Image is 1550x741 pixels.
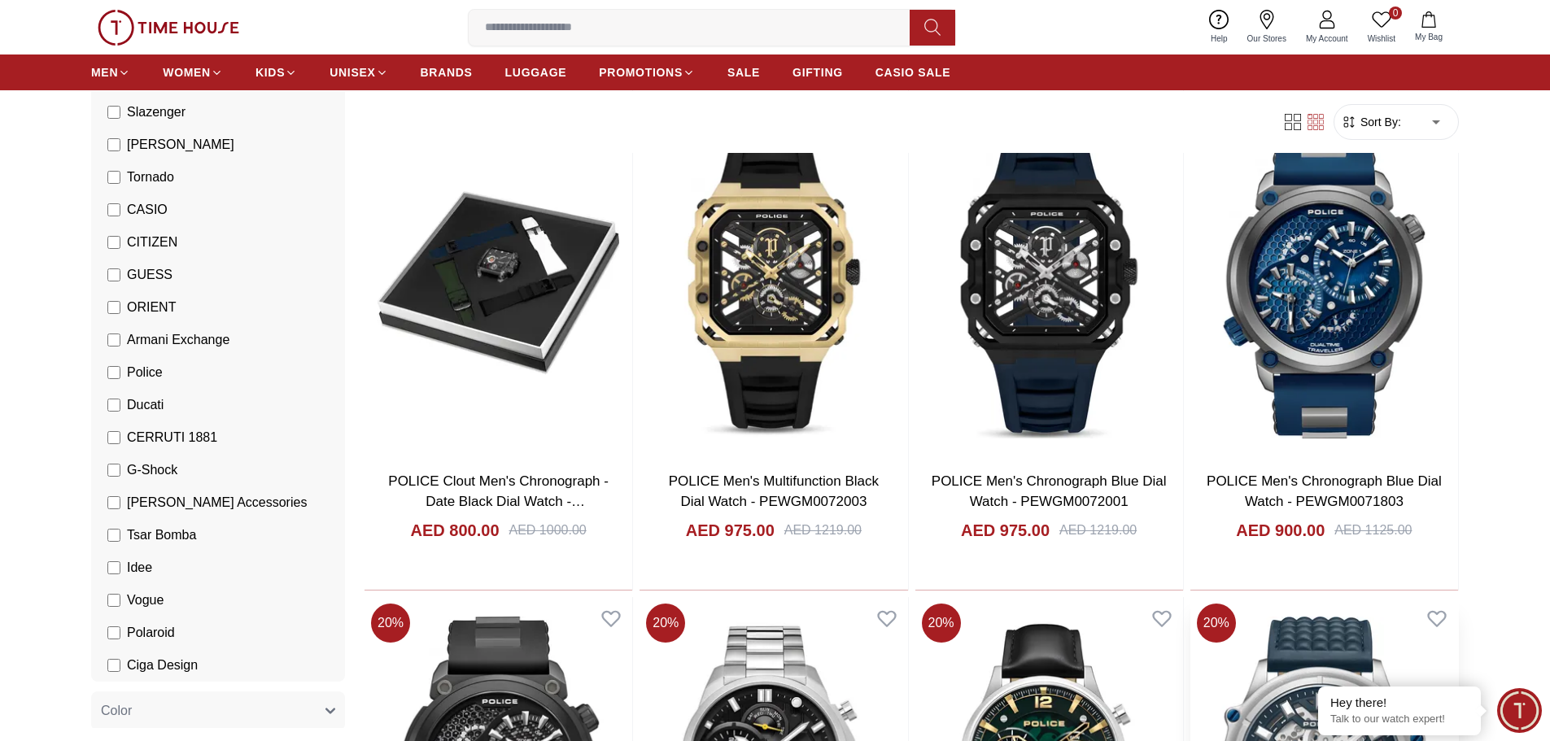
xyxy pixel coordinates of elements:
[127,395,164,415] span: Ducati
[875,64,951,81] span: CASIO SALE
[686,519,775,542] h4: AED 975.00
[1330,713,1469,726] p: Talk to our watch expert!
[127,233,177,252] span: CITIZEN
[98,10,239,46] img: ...
[388,473,609,530] a: POLICE Clout Men's Chronograph - Date Black Dial Watch - PEWGO0052401-SET
[107,301,120,314] input: ORIENT
[1201,7,1238,48] a: Help
[127,363,163,382] span: Police
[127,168,174,187] span: Tornado
[1408,31,1449,43] span: My Bag
[127,460,177,480] span: G-Shock
[784,521,862,540] div: AED 1219.00
[1238,7,1296,48] a: Our Stores
[646,604,685,643] span: 20 %
[727,58,760,87] a: SALE
[107,268,120,281] input: GUESS
[127,200,168,220] span: CASIO
[330,58,387,87] a: UNISEX
[421,64,473,81] span: BRANDS
[1334,521,1412,540] div: AED 1125.00
[1405,8,1452,46] button: My Bag
[599,58,695,87] a: PROMOTIONS
[255,64,285,81] span: KIDS
[1059,521,1137,540] div: AED 1219.00
[127,623,175,643] span: Polaroid
[127,558,152,578] span: Idee
[505,64,567,81] span: LUGGAGE
[505,58,567,87] a: LUGGAGE
[1299,33,1355,45] span: My Account
[127,428,217,447] span: CERRUTI 1881
[127,330,229,350] span: Armani Exchange
[640,107,907,457] img: POLICE Men's Multifunction Black Dial Watch - PEWGM0072003
[163,64,211,81] span: WOMEN
[163,58,223,87] a: WOMEN
[127,656,198,675] span: Ciga Design
[127,493,307,512] span: [PERSON_NAME] Accessories
[1204,33,1234,45] span: Help
[107,594,120,607] input: Vogue
[1197,604,1236,643] span: 20 %
[107,399,120,412] input: Ducati
[107,203,120,216] input: CASIO
[961,519,1050,542] h4: AED 975.00
[91,64,118,81] span: MEN
[107,464,120,477] input: G-Shock
[365,107,632,457] img: POLICE Clout Men's Chronograph - Date Black Dial Watch - PEWGO0052401-SET
[127,135,234,155] span: [PERSON_NAME]
[915,107,1183,457] img: POLICE Men's Chronograph Blue Dial Watch - PEWGM0072001
[1241,33,1293,45] span: Our Stores
[107,106,120,119] input: Slazenger
[922,604,961,643] span: 20 %
[1361,33,1402,45] span: Wishlist
[127,525,196,545] span: Tsar Bomba
[107,171,120,184] input: Tornado
[255,58,297,87] a: KIDS
[1358,7,1405,48] a: 0Wishlist
[127,591,164,610] span: Vogue
[101,701,132,721] span: Color
[932,473,1167,510] a: POLICE Men's Chronograph Blue Dial Watch - PEWGM0072001
[107,496,120,509] input: [PERSON_NAME] Accessories
[107,659,120,672] input: Ciga Design
[792,64,843,81] span: GIFTING
[107,561,120,574] input: Idee
[107,431,120,444] input: CERRUTI 1881
[1207,473,1442,510] a: POLICE Men's Chronograph Blue Dial Watch - PEWGM0071803
[1341,114,1401,130] button: Sort By:
[107,366,120,379] input: Police
[1357,114,1401,130] span: Sort By:
[1389,7,1402,20] span: 0
[875,58,951,87] a: CASIO SALE
[91,58,130,87] a: MEN
[727,64,760,81] span: SALE
[330,64,375,81] span: UNISEX
[669,473,879,510] a: POLICE Men's Multifunction Black Dial Watch - PEWGM0072003
[107,333,120,347] input: Armani Exchange
[107,626,120,639] input: Polaroid
[107,529,120,542] input: Tsar Bomba
[107,236,120,249] input: CITIZEN
[421,58,473,87] a: BRANDS
[107,138,120,151] input: [PERSON_NAME]
[509,521,587,540] div: AED 1000.00
[127,102,186,122] span: Slazenger
[371,604,410,643] span: 20 %
[1330,695,1469,711] div: Hey there!
[127,265,172,285] span: GUESS
[1236,519,1325,542] h4: AED 900.00
[1497,688,1542,733] div: Chat Widget
[1190,107,1458,457] img: POLICE Men's Chronograph Blue Dial Watch - PEWGM0071803
[127,298,176,317] span: ORIENT
[411,519,500,542] h4: AED 800.00
[599,64,683,81] span: PROMOTIONS
[91,691,345,730] button: Color
[792,58,843,87] a: GIFTING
